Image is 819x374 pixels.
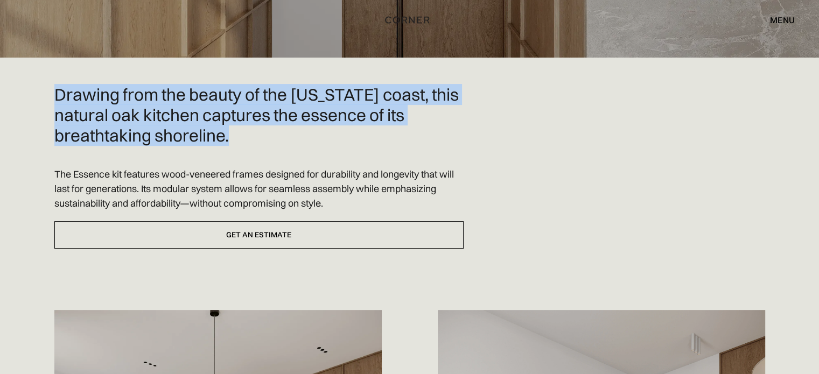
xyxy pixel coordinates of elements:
div: menu [770,16,795,24]
h2: Drawing from the beauty of the [US_STATE] coast, this natural oak kitchen captures the essence of... [54,84,464,145]
div: menu [759,11,795,29]
p: The Essence kit features wood-veneered frames designed for durability and longevity that will las... [54,167,464,210]
a: Get an estimate [54,221,464,249]
a: home [381,13,437,27]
